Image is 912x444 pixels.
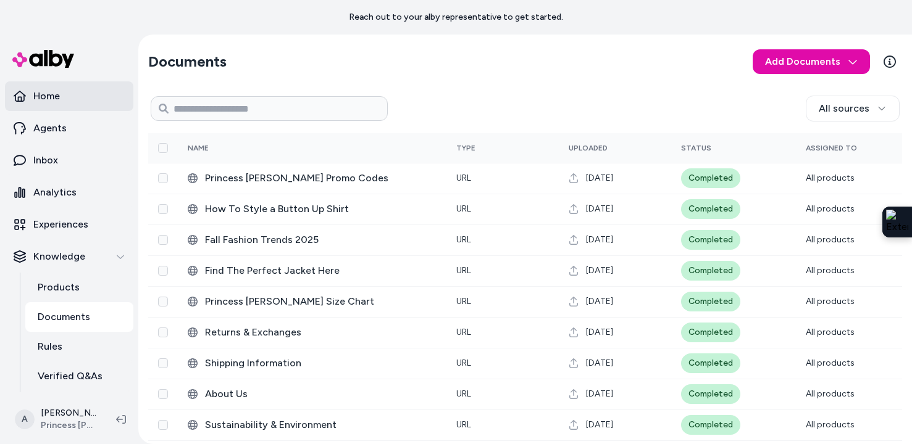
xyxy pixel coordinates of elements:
span: URL [456,388,471,399]
button: Select row [158,389,168,399]
span: Assigned To [806,144,857,152]
div: Fall Fashion Trends 2025 [188,232,437,247]
span: Uploaded [569,144,608,152]
p: Verified Q&As [38,369,102,384]
p: Knowledge [33,249,85,264]
div: Completed [681,230,740,250]
a: Products [25,273,133,302]
span: Returns & Exchanges [205,325,437,340]
span: Princess [PERSON_NAME] USA [41,419,96,432]
a: Rules [25,332,133,361]
p: Agents [33,121,67,136]
div: Returns & Exchanges [188,325,437,340]
div: Find The Perfect Jacket Here [188,263,437,278]
button: Select row [158,204,168,214]
span: All products [806,388,855,399]
div: Name [188,143,280,153]
span: [DATE] [586,265,613,277]
span: URL [456,265,471,276]
button: Select row [158,266,168,276]
p: [PERSON_NAME] [41,407,96,419]
span: URL [456,358,471,368]
p: Rules [38,339,62,354]
p: Products [38,280,80,295]
span: All products [806,296,855,306]
p: Inbox [33,153,58,168]
div: Completed [681,415,740,435]
button: Select row [158,173,168,183]
span: [DATE] [586,203,613,215]
button: Select all [158,143,168,153]
div: Completed [681,261,740,281]
div: Sustainability & Environment [188,417,437,432]
img: alby Logo [12,50,74,68]
span: How To Style a Button Up Shirt [205,202,437,216]
p: Documents [38,310,90,324]
span: URL [456,234,471,245]
span: All products [806,265,855,276]
span: [DATE] [586,419,613,431]
div: Completed [681,323,740,342]
a: Agents [5,113,133,143]
span: Fall Fashion Trends 2025 [205,232,437,247]
div: Completed [681,292,740,311]
button: Add Documents [753,49,870,74]
span: All products [806,419,855,430]
div: Completed [681,384,740,404]
span: Status [681,144,711,152]
p: Home [33,89,60,104]
span: Shipping Information [205,356,437,371]
button: Knowledge [5,242,133,271]
span: [DATE] [586,234,613,246]
p: Analytics [33,185,77,200]
span: [DATE] [586,172,613,184]
span: URL [456,173,471,183]
p: Reach out to your alby representative to get started. [349,11,563,23]
span: A [15,409,35,429]
span: URL [456,419,471,430]
span: Find The Perfect Jacket Here [205,263,437,278]
button: Select row [158,235,168,245]
a: Documents [25,302,133,332]
a: Inbox [5,146,133,175]
span: Type [456,144,475,152]
span: All sources [819,101,869,116]
span: All products [806,173,855,183]
button: Select row [158,420,168,430]
span: About Us [205,387,437,401]
a: Verified Q&As [25,361,133,391]
div: Princess Polly Size Chart [188,294,437,309]
span: URL [456,327,471,337]
span: All products [806,358,855,368]
a: Experiences [5,210,133,239]
button: Select row [158,358,168,368]
span: [DATE] [586,295,613,308]
div: About Us [188,387,437,401]
div: Shipping Information [188,356,437,371]
div: Completed [681,168,740,188]
div: How To Style a Button Up Shirt [188,202,437,216]
button: All sources [806,96,900,121]
span: Sustainability & Environment [205,417,437,432]
img: Extension Icon [886,210,908,234]
h2: Documents [148,52,227,72]
span: All products [806,203,855,214]
div: Princess Polly Promo Codes [188,171,437,186]
span: URL [456,296,471,306]
span: All products [806,327,855,337]
button: Select row [158,297,168,306]
button: Select row [158,327,168,337]
p: Experiences [33,217,88,232]
span: Princess [PERSON_NAME] Promo Codes [205,171,437,186]
span: [DATE] [586,326,613,339]
span: [DATE] [586,388,613,400]
span: All products [806,234,855,245]
a: Analytics [5,178,133,207]
div: Completed [681,199,740,219]
a: Home [5,81,133,111]
span: Princess [PERSON_NAME] Size Chart [205,294,437,309]
span: URL [456,203,471,214]
span: [DATE] [586,357,613,369]
button: A[PERSON_NAME]Princess [PERSON_NAME] USA [7,400,106,439]
div: Completed [681,353,740,373]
